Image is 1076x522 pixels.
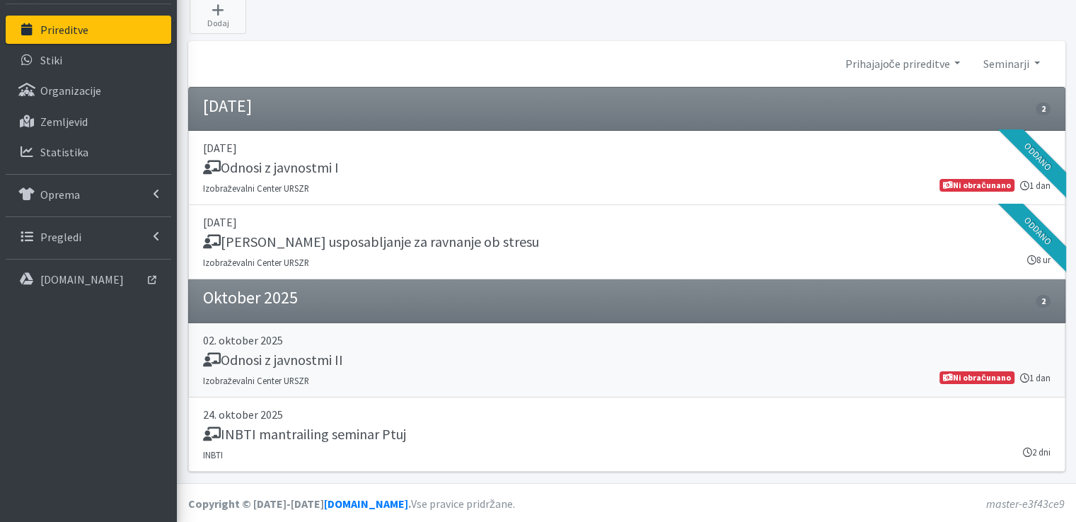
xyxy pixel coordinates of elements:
[203,449,223,460] small: INBTI
[188,323,1065,398] a: 02. oktober 2025 Odnosi z javnostmi II Izobraževalni Center URSZR 1 dan Ni obračunano
[6,46,171,74] a: Stiki
[1020,371,1051,385] small: 1 dan
[6,16,171,44] a: Prireditve
[203,159,339,176] h5: Odnosi z javnostmi I
[203,139,1051,156] p: [DATE]
[188,131,1065,205] a: [DATE] Odnosi z javnostmi I Izobraževalni Center URSZR 1 dan Ni obračunano Oddano
[40,53,62,67] p: Stiki
[6,138,171,166] a: Statistika
[203,233,539,250] h5: [PERSON_NAME] usposabljanje za ravnanje ob stresu
[40,83,101,98] p: Organizacije
[324,497,408,511] a: [DOMAIN_NAME]
[6,223,171,251] a: Pregledi
[203,214,1051,231] p: [DATE]
[203,332,1051,349] p: 02. oktober 2025
[203,288,298,308] h4: Oktober 2025
[939,179,1014,192] span: Ni obračunano
[203,257,309,268] small: Izobraževalni Center URSZR
[40,145,88,159] p: Statistika
[40,187,80,202] p: Oprema
[203,426,406,443] h5: INBTI mantrailing seminar Ptuj
[203,96,252,117] h4: [DATE]
[203,352,343,369] h5: Odnosi z javnostmi II
[188,497,411,511] strong: Copyright © [DATE]-[DATE] .
[6,265,171,294] a: [DOMAIN_NAME]
[203,406,1051,423] p: 24. oktober 2025
[203,375,309,386] small: Izobraževalni Center URSZR
[6,108,171,136] a: Zemljevid
[188,205,1065,279] a: [DATE] [PERSON_NAME] usposabljanje za ravnanje ob stresu Izobraževalni Center URSZR 8 ur Oddano
[6,76,171,105] a: Organizacije
[1023,446,1051,459] small: 2 dni
[6,180,171,209] a: Oprema
[40,272,124,286] p: [DOMAIN_NAME]
[40,115,88,129] p: Zemljevid
[40,230,81,244] p: Pregledi
[1036,295,1050,308] span: 2
[986,497,1065,511] em: master-e3f43ce9
[40,23,88,37] p: Prireditve
[188,398,1065,472] a: 24. oktober 2025 INBTI mantrailing seminar Ptuj INBTI 2 dni
[939,371,1014,384] span: Ni obračunano
[203,182,309,194] small: Izobraževalni Center URSZR
[971,50,1051,78] a: Seminarji
[833,50,971,78] a: Prihajajoče prireditve
[1036,103,1050,115] span: 2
